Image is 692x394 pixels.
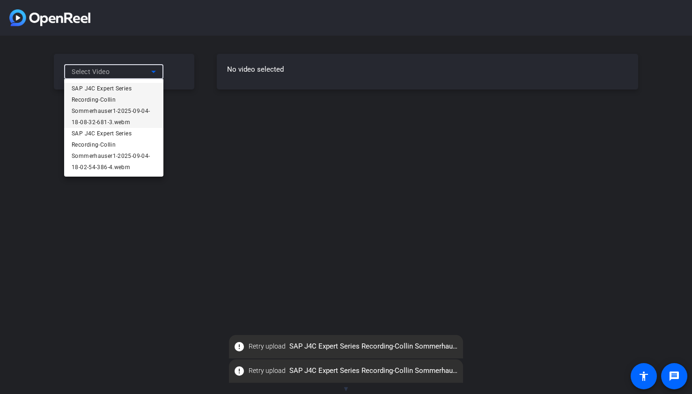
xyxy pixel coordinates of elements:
[234,365,245,377] mat-icon: error
[229,363,463,379] span: SAP J4C Expert Series Recording-Collin Sommerhauser1-2025-09-04-18-08-32-681-3.webm
[343,385,350,393] span: ▼
[234,341,245,352] mat-icon: error
[72,128,156,173] span: SAP J4C Expert Series Recording-Collin Sommerhauser1-2025-09-04-18-02-54-386-4.webm
[229,338,463,355] span: SAP J4C Expert Series Recording-Collin Sommerhauser1-2025-09-04-18-02-54-386-4.webm
[249,342,286,351] span: Retry upload
[249,366,286,376] span: Retry upload
[72,83,156,128] span: SAP J4C Expert Series Recording-Collin Sommerhauser1-2025-09-04-18-08-32-681-3.webm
